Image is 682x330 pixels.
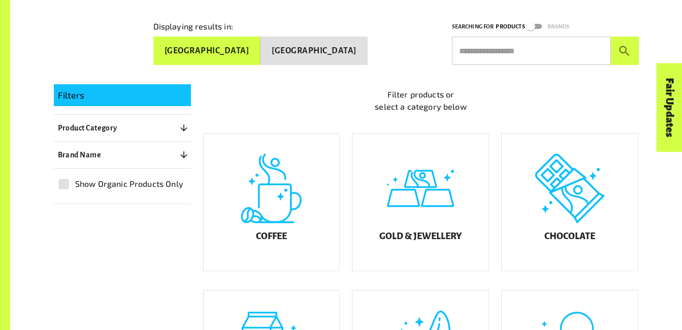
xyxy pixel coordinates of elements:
button: Brand Name [54,146,191,164]
p: Brands [547,22,570,31]
a: Coffee [203,133,340,271]
p: Searching for [452,22,494,31]
h5: Gold & Jewellery [379,232,462,242]
p: Products [496,22,525,31]
button: Product Category [54,119,191,137]
p: Filters [58,88,187,102]
p: Filter products or select a category below [203,88,639,113]
a: Chocolate [501,133,638,271]
p: Brand Name [58,149,102,161]
p: Product Category [58,122,117,134]
p: Displaying results in: [153,20,233,32]
button: [GEOGRAPHIC_DATA] [261,37,368,65]
button: [GEOGRAPHIC_DATA] [153,37,261,65]
span: Show Organic Products Only [75,178,183,190]
a: Gold & Jewellery [352,133,489,271]
h5: Coffee [256,232,287,242]
h5: Chocolate [544,232,595,242]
